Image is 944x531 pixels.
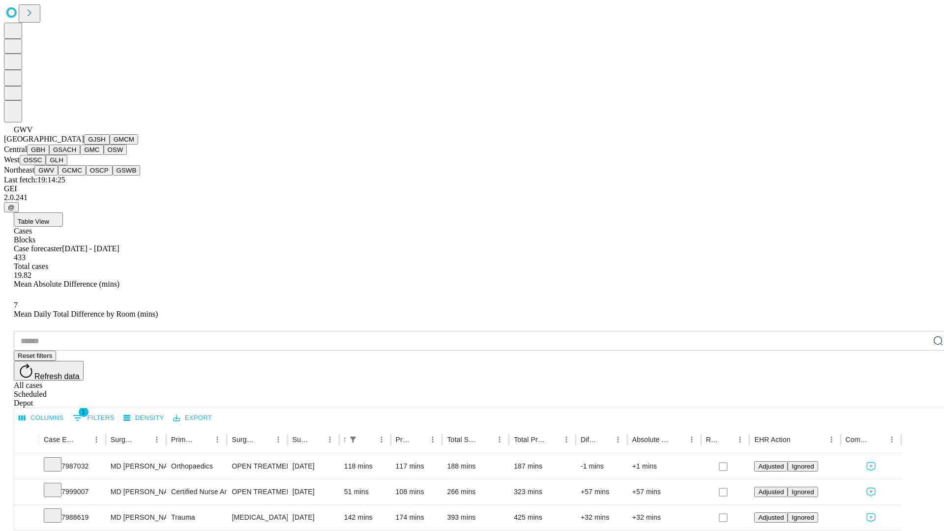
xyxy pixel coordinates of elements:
[86,165,113,176] button: OSCP
[344,454,386,479] div: 118 mins
[111,436,135,443] div: Surgeon Name
[70,410,117,426] button: Show filters
[232,436,256,443] div: Surgery Name
[514,479,571,504] div: 323 mins
[632,505,696,530] div: +32 mins
[792,463,814,470] span: Ignored
[4,166,34,174] span: Northeast
[719,433,733,446] button: Sort
[4,155,20,164] span: West
[412,433,426,446] button: Sort
[16,411,66,426] button: Select columns
[426,433,440,446] button: Menu
[171,479,222,504] div: Certified Nurse Anesthetist
[14,301,18,309] span: 7
[611,433,625,446] button: Menu
[46,155,67,165] button: GLH
[121,411,167,426] button: Density
[14,271,31,279] span: 19.82
[19,484,34,501] button: Expand
[344,479,386,504] div: 51 mins
[361,433,375,446] button: Sort
[396,505,438,530] div: 174 mins
[758,488,784,496] span: Adjusted
[76,433,89,446] button: Sort
[792,488,814,496] span: Ignored
[560,433,573,446] button: Menu
[375,433,388,446] button: Menu
[197,433,210,446] button: Sort
[514,505,571,530] div: 425 mins
[14,212,63,227] button: Table View
[150,433,164,446] button: Menu
[258,433,271,446] button: Sort
[581,505,622,530] div: +32 mins
[49,145,80,155] button: GSACH
[44,479,101,504] div: 7999007
[396,436,412,443] div: Predicted In Room Duration
[396,454,438,479] div: 117 mins
[80,145,103,155] button: GMC
[19,509,34,527] button: Expand
[706,436,719,443] div: Resolved in EHR
[4,145,27,153] span: Central
[4,176,65,184] span: Last fetch: 19:14:25
[171,436,196,443] div: Primary Service
[632,436,670,443] div: Absolute Difference
[14,262,48,270] span: Total cases
[346,433,360,446] button: Show filters
[293,505,334,530] div: [DATE]
[44,436,75,443] div: Case Epic Id
[111,505,161,530] div: MD [PERSON_NAME] Jr [PERSON_NAME] Md
[4,135,84,143] span: [GEOGRAPHIC_DATA]
[44,454,101,479] div: 7987032
[754,436,790,443] div: EHR Action
[62,244,119,253] span: [DATE] - [DATE]
[581,479,622,504] div: +57 mins
[581,436,596,443] div: Difference
[293,454,334,479] div: [DATE]
[136,433,150,446] button: Sort
[758,514,784,521] span: Adjusted
[323,433,337,446] button: Menu
[110,134,138,145] button: GMCM
[671,433,685,446] button: Sort
[685,433,699,446] button: Menu
[788,461,818,472] button: Ignored
[14,125,32,134] span: GWV
[293,479,334,504] div: [DATE]
[14,310,158,318] span: Mean Daily Total Difference by Room (mins)
[4,193,940,202] div: 2.0.241
[171,454,222,479] div: Orthopaedics
[89,433,103,446] button: Menu
[19,458,34,475] button: Expand
[111,454,161,479] div: MD [PERSON_NAME] [PERSON_NAME] Md
[447,479,504,504] div: 266 mins
[293,436,308,443] div: Surgery Date
[14,244,62,253] span: Case forecaster
[27,145,49,155] button: GBH
[344,505,386,530] div: 142 mins
[44,505,101,530] div: 7988619
[754,487,788,497] button: Adjusted
[210,433,224,446] button: Menu
[632,479,696,504] div: +57 mins
[479,433,493,446] button: Sort
[754,461,788,472] button: Adjusted
[309,433,323,446] button: Sort
[18,352,52,359] span: Reset filters
[514,454,571,479] div: 187 mins
[754,512,788,523] button: Adjusted
[493,433,506,446] button: Menu
[84,134,110,145] button: GJSH
[447,436,478,443] div: Total Scheduled Duration
[344,436,345,443] div: Scheduled In Room Duration
[581,454,622,479] div: -1 mins
[758,463,784,470] span: Adjusted
[14,280,119,288] span: Mean Absolute Difference (mins)
[4,202,19,212] button: @
[14,361,84,381] button: Refresh data
[788,512,818,523] button: Ignored
[514,436,545,443] div: Total Predicted Duration
[104,145,127,155] button: OSW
